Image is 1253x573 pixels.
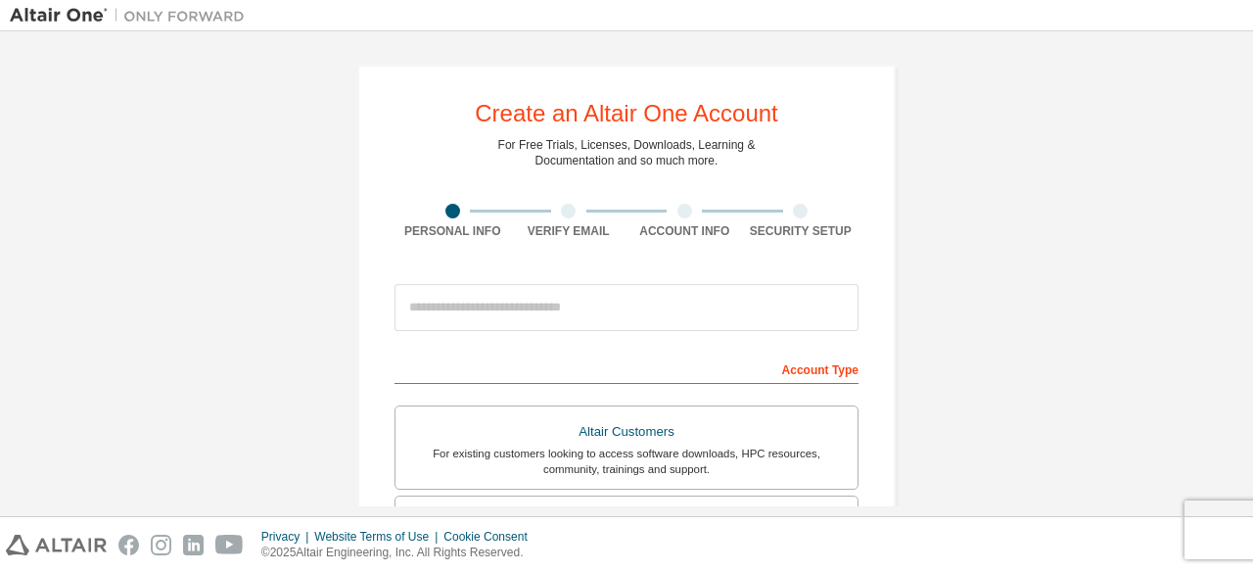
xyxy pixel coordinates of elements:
div: Verify Email [511,223,627,239]
div: Account Info [626,223,743,239]
div: Privacy [261,529,314,545]
img: linkedin.svg [183,535,204,555]
div: Account Type [394,353,859,384]
img: altair_logo.svg [6,535,107,555]
img: instagram.svg [151,535,171,555]
img: youtube.svg [215,535,244,555]
div: Cookie Consent [443,529,538,545]
div: Altair Customers [407,418,846,446]
img: Altair One [10,6,255,25]
div: Security Setup [743,223,859,239]
div: For Free Trials, Licenses, Downloads, Learning & Documentation and so much more. [498,137,756,168]
div: Create an Altair One Account [475,102,778,125]
div: For existing customers looking to access software downloads, HPC resources, community, trainings ... [407,446,846,477]
img: facebook.svg [118,535,139,555]
div: Website Terms of Use [314,529,443,545]
p: © 2025 Altair Engineering, Inc. All Rights Reserved. [261,545,539,561]
div: Personal Info [394,223,511,239]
